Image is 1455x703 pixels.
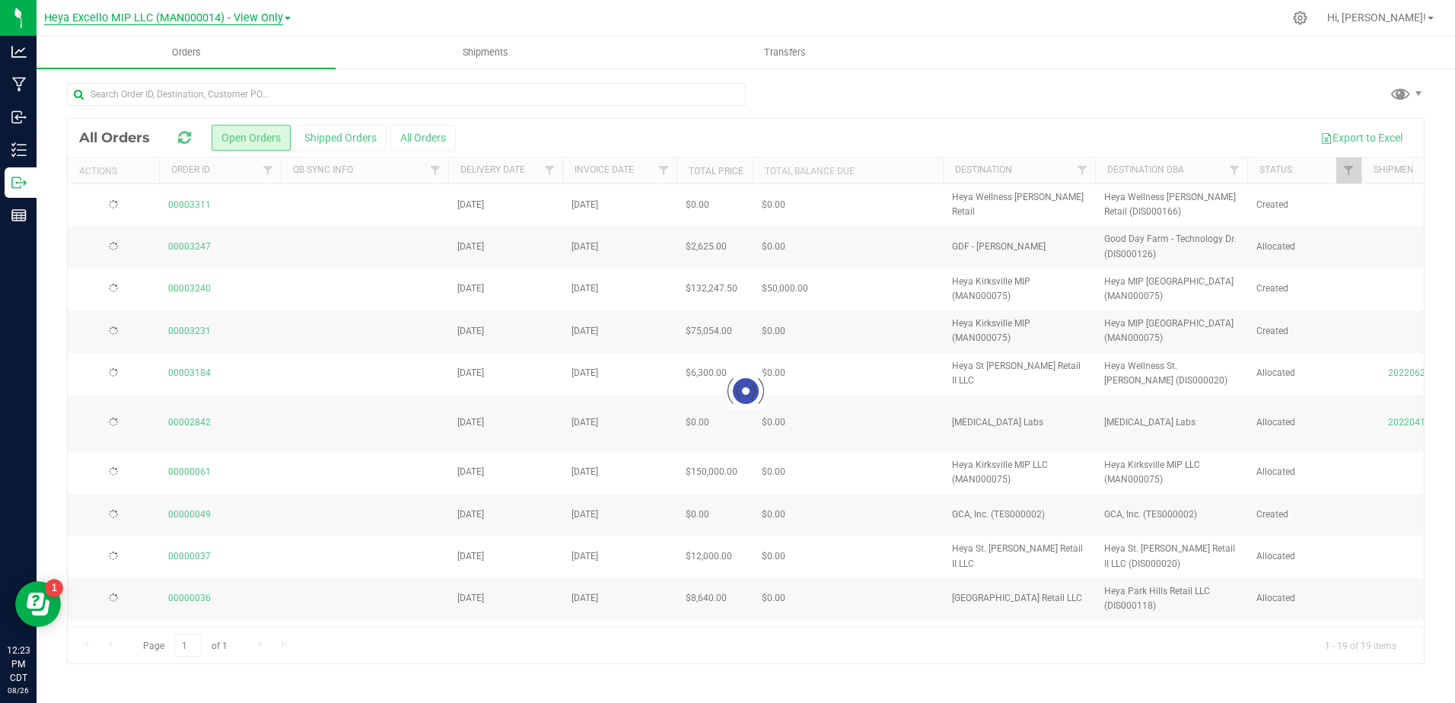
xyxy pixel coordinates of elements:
[442,46,529,59] span: Shipments
[11,208,27,223] inline-svg: Reports
[15,581,61,627] iframe: Resource center
[11,142,27,157] inline-svg: Inventory
[7,685,30,696] p: 08/26
[11,175,27,190] inline-svg: Outbound
[1291,11,1310,25] div: Manage settings
[7,644,30,685] p: 12:23 PM CDT
[11,77,27,92] inline-svg: Manufacturing
[11,44,27,59] inline-svg: Analytics
[151,46,221,59] span: Orders
[37,37,336,68] a: Orders
[11,110,27,125] inline-svg: Inbound
[336,37,635,68] a: Shipments
[44,11,283,25] span: Heya Excello MIP LLC (MAN000014) - View Only
[743,46,826,59] span: Transfers
[45,579,63,597] iframe: Resource center unread badge
[67,83,746,106] input: Search Order ID, Destination, Customer PO...
[635,37,934,68] a: Transfers
[1327,11,1426,24] span: Hi, [PERSON_NAME]!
